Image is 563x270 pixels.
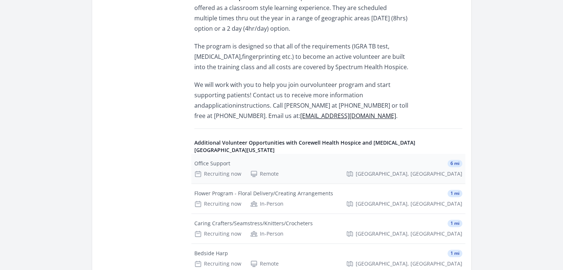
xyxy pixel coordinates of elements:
span: 1 mi [448,190,462,197]
div: In-Person [250,230,284,237]
span: 6 mi [448,160,462,167]
div: Recruiting now [194,260,241,267]
p: We will work with you to help you join ourvolunteer program and start supporting patients! Contac... [194,80,411,121]
p: The program is designed so that all of the requirements (IGRA TB test, [MEDICAL_DATA],fingerprint... [194,41,411,72]
a: Caring Crafters/Seamstress/Knitters/Crocheters 1 mi Recruiting now In-Person [GEOGRAPHIC_DATA], [... [191,214,465,243]
h4: Additional Volunteer Opportunities with Corewell Health Hospice and [MEDICAL_DATA] [GEOGRAPHIC_DA... [194,139,462,154]
span: [GEOGRAPHIC_DATA], [GEOGRAPHIC_DATA] [356,260,462,267]
div: Office Support [194,160,230,167]
div: Bedside Harp [194,250,228,257]
a: Office Support 6 mi Recruiting now Remote [GEOGRAPHIC_DATA], [GEOGRAPHIC_DATA] [191,154,465,183]
a: [EMAIL_ADDRESS][DOMAIN_NAME] [300,112,396,120]
div: Caring Crafters/Seamstress/Knitters/Crocheters [194,220,313,227]
span: [GEOGRAPHIC_DATA], [GEOGRAPHIC_DATA] [356,200,462,207]
div: Recruiting now [194,170,241,178]
span: 1 mi [448,220,462,227]
div: Recruiting now [194,200,241,207]
div: Recruiting now [194,230,241,237]
div: Remote [250,170,279,178]
span: 1 mi [448,250,462,257]
div: Remote [250,260,279,267]
a: Flower Program - Floral Delivery/Creating Arrangements 1 mi Recruiting now In-Person [GEOGRAPHIC_... [191,184,465,213]
span: [GEOGRAPHIC_DATA], [GEOGRAPHIC_DATA] [356,170,462,178]
div: In-Person [250,200,284,207]
div: Flower Program - Floral Delivery/Creating Arrangements [194,190,333,197]
span: [GEOGRAPHIC_DATA], [GEOGRAPHIC_DATA] [356,230,462,237]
